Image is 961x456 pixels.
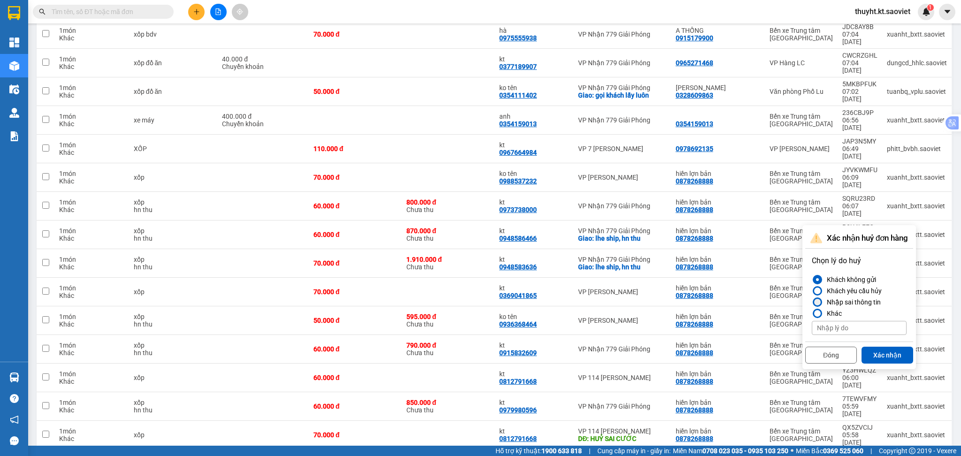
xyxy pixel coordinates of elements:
[59,256,124,263] div: 1 món
[676,198,760,206] div: hiền lợn bản
[59,284,124,292] div: 1 món
[676,177,713,185] div: 0878268888
[676,263,713,271] div: 0878268888
[134,263,213,271] div: hn thu
[887,202,947,210] div: xuanht_bxtt.saoviet
[842,374,877,389] div: 06:00 [DATE]
[887,288,947,296] div: xuanht_bxtt.saoviet
[578,403,666,410] div: VP Nhận 779 Giải Phóng
[406,227,490,242] div: Chưa thu
[313,374,397,381] div: 60.000 đ
[134,206,213,213] div: hn thu
[499,370,569,378] div: kt
[59,55,124,63] div: 1 món
[313,30,397,38] div: 70.000 đ
[770,313,833,328] div: Bến xe Trung tâm [GEOGRAPHIC_DATA]
[406,198,490,213] div: Chưa thu
[770,342,833,357] div: Bến xe Trung tâm [GEOGRAPHIC_DATA]
[499,120,537,128] div: 0354159013
[676,399,760,406] div: hiền lợn bản
[499,91,537,99] div: 0354111402
[842,174,877,189] div: 06:09 [DATE]
[770,170,833,185] div: Bến xe Trung tâm [GEOGRAPHIC_DATA]
[887,259,947,267] div: xuanht_bxtt.saoviet
[929,4,932,11] span: 1
[578,427,666,435] div: VP 114 [PERSON_NAME]
[842,52,877,59] div: CWCRZGHL
[578,91,666,99] div: Giao: gọi khách lấy luôn
[922,8,930,16] img: icon-new-feature
[676,120,713,128] div: 0354159013
[406,198,490,206] div: 800.000 đ
[39,8,46,15] span: search
[676,170,760,177] div: hiền lợn bản
[406,342,490,357] div: Chưa thu
[812,321,907,335] input: Nhập lý do
[578,116,666,124] div: VP Nhận 779 Giải Phóng
[578,288,666,296] div: VP [PERSON_NAME]
[842,109,877,116] div: 236CBJ9P
[676,320,713,328] div: 0878268888
[887,231,947,238] div: xuanht_bxtt.saoviet
[499,263,537,271] div: 0948583636
[578,145,666,152] div: VP 7 [PERSON_NAME]
[597,446,671,456] span: Cung cấp máy in - giấy in:
[313,317,397,324] div: 50.000 đ
[499,141,569,149] div: kt
[499,34,537,42] div: 0975555938
[702,447,788,455] strong: 0708 023 035 - 0935 103 250
[134,198,213,206] div: xốp
[676,378,713,385] div: 0878268888
[676,59,713,67] div: 0965271468
[222,63,304,70] div: Chuyển khoản
[578,30,666,38] div: VP Nhận 779 Giải Phóng
[842,166,877,174] div: JYVKWMFU
[59,427,124,435] div: 1 món
[887,59,947,67] div: dungcd_hhlc.saoviet
[842,137,877,145] div: JAP3N5MY
[676,292,713,299] div: 0878268888
[134,30,213,38] div: xốp bdv
[676,284,760,292] div: hiền lợn bản
[823,447,863,455] strong: 0369 525 060
[842,395,877,403] div: 7TEWVFMY
[676,27,760,34] div: A THỐNG
[499,378,537,385] div: 0812791668
[796,446,863,456] span: Miền Bắc
[499,256,569,263] div: kt
[499,170,569,177] div: ko tên
[499,55,569,63] div: kt
[770,370,833,385] div: Bến xe Trung tâm [GEOGRAPHIC_DATA]
[676,406,713,414] div: 0878268888
[578,345,666,353] div: VP Nhận 779 Giải Phóng
[499,206,537,213] div: 0973738000
[499,84,569,91] div: ko tên
[770,59,833,67] div: VP Hàng LC
[870,446,872,456] span: |
[313,231,397,238] div: 60.000 đ
[805,228,913,249] div: Xác nhận huỷ đơn hàng
[59,292,124,299] div: Khác
[589,446,590,456] span: |
[59,120,124,128] div: Khác
[9,84,19,94] img: warehouse-icon
[59,27,124,34] div: 1 món
[842,88,877,103] div: 07:02 [DATE]
[842,223,877,231] div: P3U4LFEC
[59,399,124,406] div: 1 món
[59,198,124,206] div: 1 món
[134,227,213,235] div: xốp
[676,349,713,357] div: 0878268888
[770,399,833,414] div: Bến xe Trung tâm [GEOGRAPHIC_DATA]
[770,256,833,271] div: Bến xe Trung tâm [GEOGRAPHIC_DATA]
[313,145,397,152] div: 110.000 đ
[313,174,397,181] div: 70.000 đ
[59,435,124,442] div: Khác
[578,174,666,181] div: VP [PERSON_NAME]
[134,88,213,95] div: xốp đồ ăn
[406,313,490,320] div: 595.000 đ
[499,292,537,299] div: 0369041865
[499,27,569,34] div: hà
[134,406,213,414] div: hn thu
[823,296,881,308] div: Nhập sai thông tin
